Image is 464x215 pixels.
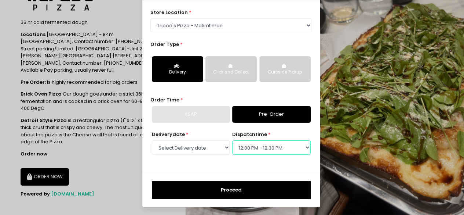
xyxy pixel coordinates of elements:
button: Click and Collect [205,56,257,82]
span: store location [150,9,188,16]
span: Delivery date [152,131,185,138]
div: Click and Collect [211,69,252,76]
button: Curbside Pickup [259,56,311,82]
span: Order Type [150,41,179,48]
div: Curbside Pickup [264,69,306,76]
button: Proceed [152,181,311,199]
span: Order Time [150,96,179,103]
button: Delivery [152,56,203,82]
span: dispatch time [232,131,267,138]
div: Delivery [157,69,198,76]
a: Pre-Order [232,106,310,123]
